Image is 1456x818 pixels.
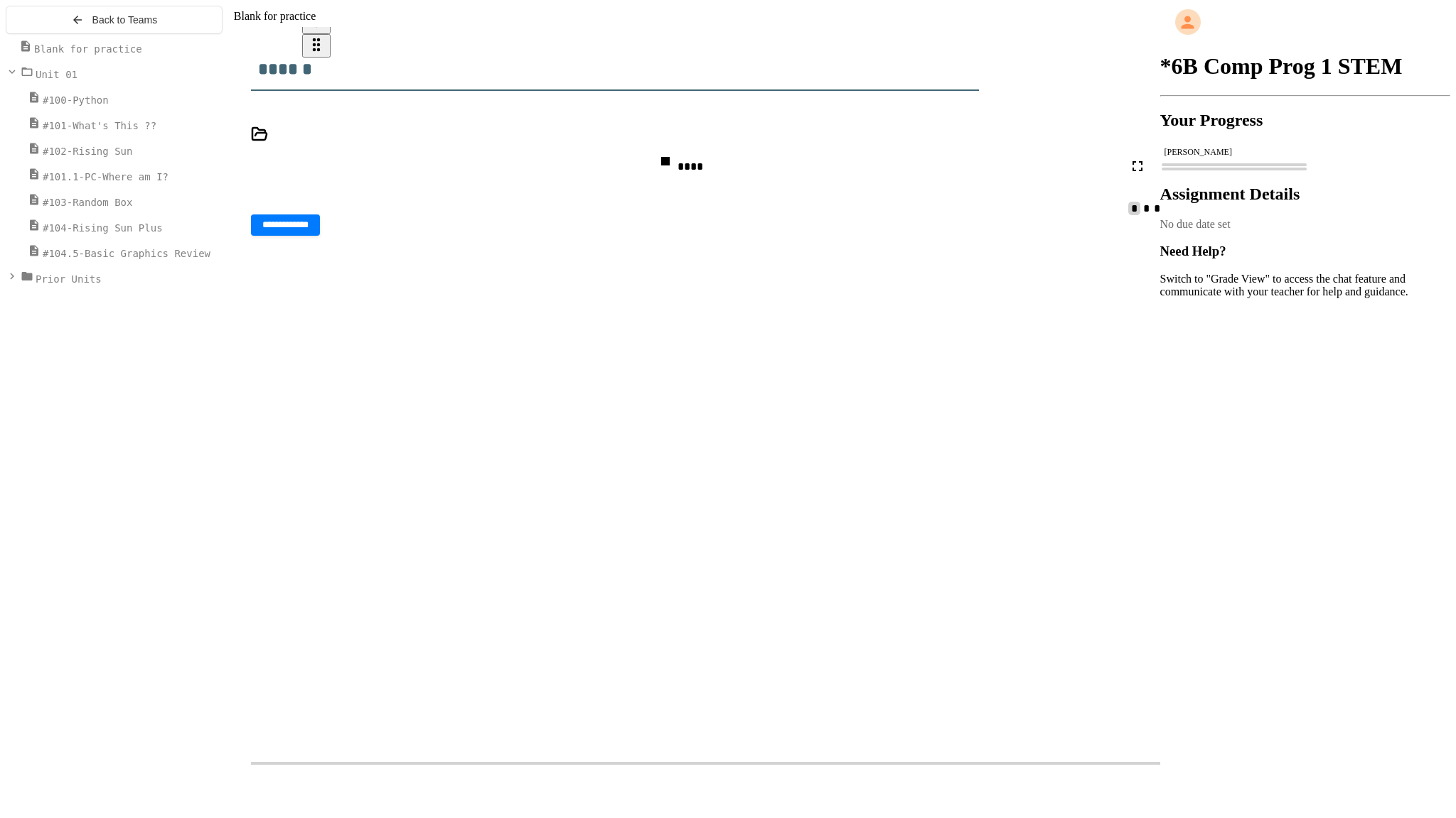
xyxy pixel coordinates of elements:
span: Back to Teams [92,14,158,26]
h1: *6B Comp Prog 1 STEM [1160,53,1450,80]
span: #104.5-Basic Graphics Review [43,248,210,259]
h3: Need Help? [1160,244,1450,259]
p: Switch to "Grade View" to access the chat feature and communicate with your teacher for help and ... [1160,273,1450,298]
div: No due date set [1160,218,1450,231]
span: Blank for practice [34,43,142,55]
div: My Account [1160,6,1450,38]
button: Back to Teams [6,6,223,34]
div: [PERSON_NAME] [1165,147,1446,158]
h2: Your Progress [1160,111,1450,130]
span: #104-Rising Sun Plus [43,222,163,234]
span: Blank for practice [234,10,316,22]
span: Prior Units [36,273,102,285]
span: #101.1-PC-Where am I? [43,171,168,182]
span: Unit 01 [36,69,77,80]
span: #102-Rising Sun [43,146,132,157]
span: #103-Random Box [43,197,132,208]
span: #101-What's This ?? [43,120,156,131]
h2: Assignment Details [1160,185,1450,204]
span: #100-Python [43,94,109,106]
